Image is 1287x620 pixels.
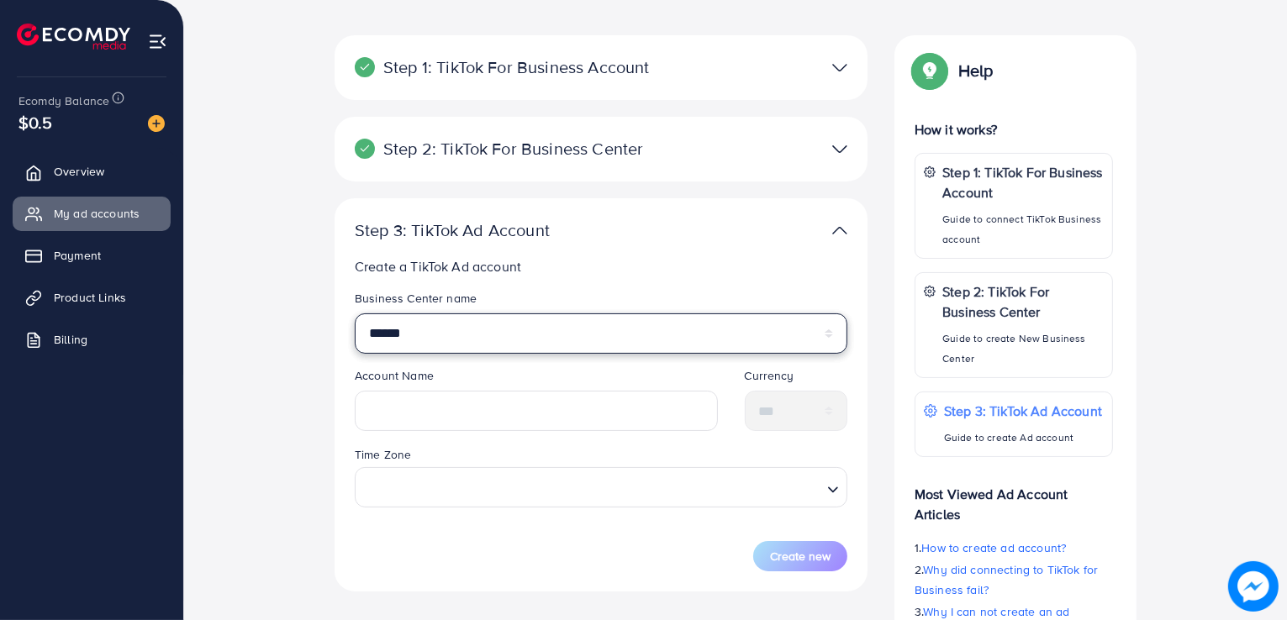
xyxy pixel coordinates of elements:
img: TikTok partner [832,55,847,80]
span: $0.5 [18,110,53,134]
span: Create new [770,548,831,565]
p: Most Viewed Ad Account Articles [915,470,1113,524]
input: Search for option [362,471,820,502]
div: Search for option [355,467,847,507]
p: Step 1: TikTok For Business Account [355,57,674,77]
a: My ad accounts [13,197,171,230]
span: Why did connecting to TikTok for Business fail? [915,561,1098,598]
p: Step 3: TikTok Ad Account [355,220,674,240]
legend: Currency [745,367,848,391]
img: TikTok partner [832,218,847,243]
p: How it works? [915,119,1113,139]
span: Payment [54,247,101,264]
button: Create new [753,541,847,571]
img: TikTok partner [832,137,847,161]
span: Product Links [54,289,126,306]
a: Payment [13,239,171,272]
span: Billing [54,331,87,348]
img: menu [148,32,167,51]
span: Ecomdy Balance [18,92,109,109]
p: Step 1: TikTok For Business Account [942,162,1104,202]
p: Step 2: TikTok For Business Center [355,139,674,159]
p: Step 3: TikTok Ad Account [944,401,1102,421]
p: Step 2: TikTok For Business Center [942,281,1104,322]
p: 1. [915,538,1113,558]
img: image [1228,561,1279,612]
img: logo [17,24,130,50]
a: Product Links [13,281,171,314]
span: How to create ad account? [921,539,1066,556]
a: Overview [13,155,171,188]
span: My ad accounts [54,205,140,222]
label: Time Zone [355,446,411,463]
p: Help [958,60,994,81]
p: Create a TikTok Ad account [355,256,854,276]
p: Guide to connect TikTok Business account [942,209,1104,250]
legend: Business Center name [355,290,847,313]
span: Overview [54,163,104,180]
p: Guide to create Ad account [944,428,1102,448]
a: Billing [13,323,171,356]
p: 2. [915,560,1113,600]
p: Guide to create New Business Center [942,328,1104,369]
legend: Account Name [355,367,718,391]
img: image [148,115,165,132]
img: Popup guide [915,55,945,86]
